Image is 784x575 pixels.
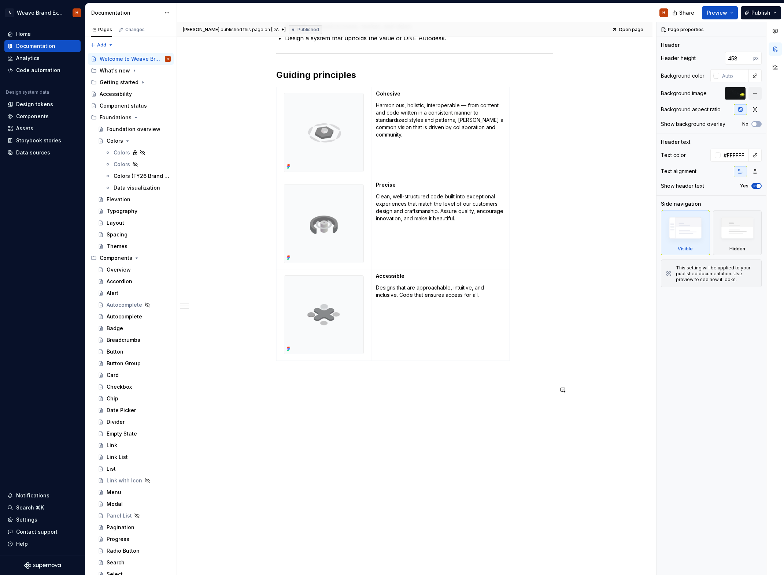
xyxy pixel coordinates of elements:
div: Autocomplete [107,313,142,320]
div: List [107,465,116,473]
input: Auto [719,69,749,82]
div: Layout [107,219,124,227]
a: Data sources [4,147,81,158]
div: Search ⌘K [16,504,44,511]
div: Design system data [6,89,49,95]
div: Divider [107,418,125,426]
div: Alert [107,290,118,297]
div: Button Group [107,360,141,367]
div: Typography [107,208,137,215]
div: Elevation [107,196,130,203]
span: [PERSON_NAME] [183,27,219,33]
div: Assets [16,125,33,132]
a: Autocomplete [95,311,174,322]
button: Help [4,538,81,550]
div: Text alignment [661,168,696,175]
div: Overview [107,266,131,273]
div: Data sources [16,149,50,156]
a: Themes [95,240,174,252]
div: Home [16,30,31,38]
div: Show background overlay [661,120,725,128]
strong: Precise [376,182,396,188]
a: Analytics [4,52,81,64]
p: Design a system that upholds the value of ONE Autodesk. [285,34,553,42]
div: Getting started [88,76,174,88]
a: Code automation [4,64,81,76]
span: Preview [707,9,727,16]
span: Add [97,42,106,48]
div: Colors [114,161,130,168]
div: Chip [107,395,118,402]
a: Card [95,369,174,381]
div: Getting started [100,79,138,86]
a: Welcome to Weave Brand ExtendedH [88,53,174,65]
strong: Accessible [376,273,404,279]
a: Storybook stories [4,135,81,146]
div: H [75,10,78,16]
a: Foundation overview [95,123,174,135]
a: Date Picker [95,404,174,416]
a: Modal [95,498,174,510]
a: Assets [4,123,81,134]
div: Documentation [91,9,160,16]
div: Search [107,559,125,566]
a: Colors [95,135,174,147]
a: Colors [102,147,174,158]
div: Progress [107,535,129,543]
div: Code automation [16,67,60,74]
a: Home [4,28,81,40]
div: Side navigation [661,200,701,208]
img: fd0ef105-0ee0-46c7-8d54-1c3efd101645.png [284,276,363,354]
h2: Guiding principles [276,69,553,81]
div: Help [16,540,28,548]
strong: Cohesive [376,90,400,97]
div: Header text [661,138,691,146]
div: What's new [100,67,130,74]
div: Changes [125,27,145,33]
a: Radio Button [95,545,174,557]
div: Breadcrumbs [107,336,140,344]
div: Contact support [16,528,58,535]
div: Documentation [16,42,55,50]
button: Preview [702,6,738,19]
div: Foundations [88,112,174,123]
button: Notifications [4,490,81,501]
div: Components [16,113,49,120]
div: Colors [114,149,130,156]
div: What's new [88,65,174,76]
a: Design tokens [4,98,81,110]
button: Contact support [4,526,81,538]
a: Spacing [95,229,174,240]
button: AWeave Brand ExtendedH [1,5,84,20]
a: Button [95,346,174,358]
p: Clean, well-structured code built into exceptional experiences that match the level of our custom... [376,193,505,222]
a: Pagination [95,522,174,533]
div: published this page on [DATE] [221,27,286,33]
a: Checkbox [95,381,174,393]
div: Visible [661,210,710,255]
div: Data visualization [114,184,160,191]
a: Layout [95,217,174,229]
a: Component status [88,100,174,112]
a: Link List [95,451,174,463]
div: Colors (FY26 Brand refresh) [114,172,169,180]
button: Share [669,6,699,19]
div: Header height [661,55,696,62]
div: Autocomplete [107,301,142,309]
div: Radio Button [107,547,140,555]
div: Hidden [729,246,745,252]
button: Search ⌘K [4,502,81,514]
img: e09ba4ea-46dd-4a41-8949-3bfe05d58bd9.png [284,184,363,263]
p: Harmonious, holistic, interoperable — from content and code written in a consistent manner to sta... [376,102,505,138]
a: Link [95,440,174,451]
div: Welcome to Weave Brand Extended [100,55,160,63]
span: Share [679,9,694,16]
div: Card [107,371,119,379]
span: Published [297,27,319,33]
div: Spacing [107,231,127,238]
div: Link [107,442,117,449]
a: Breadcrumbs [95,334,174,346]
button: Add [88,40,115,50]
div: Link with Icon [107,477,142,484]
a: Supernova Logo [24,562,61,569]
